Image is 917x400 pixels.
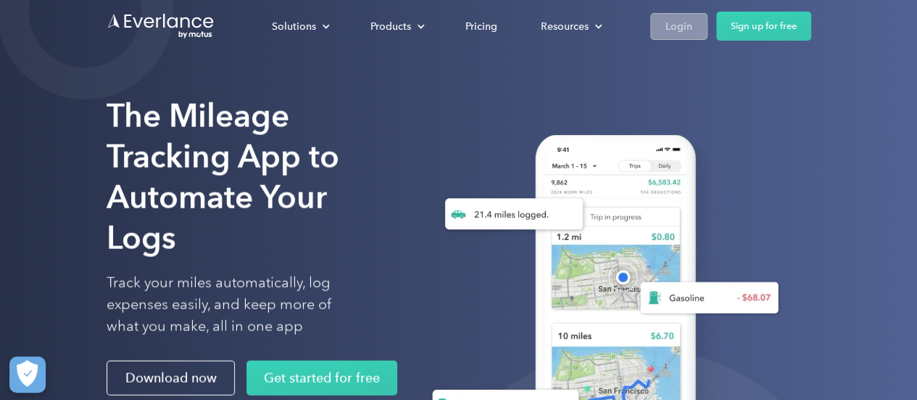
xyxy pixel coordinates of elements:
div: Resources [541,17,589,36]
div: Solutions [257,14,341,39]
div: Products [356,14,436,39]
div: Solutions [272,17,316,36]
a: Pricing [451,14,512,39]
a: Sign up for free [716,12,811,41]
div: Products [370,17,411,36]
div: Login [665,17,692,36]
a: Get started for free [246,361,397,396]
a: Login [650,13,708,40]
p: Track your miles automatically, log expenses easily, and keep more of what you make, all in one app [107,272,365,338]
div: Pricing [465,17,497,36]
strong: The Mileage Tracking App to Automate Your Logs [107,97,339,257]
button: Cookies Settings [9,356,46,393]
div: Resources [526,14,614,39]
a: Download now [107,361,235,396]
a: Go to homepage [107,12,215,40]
